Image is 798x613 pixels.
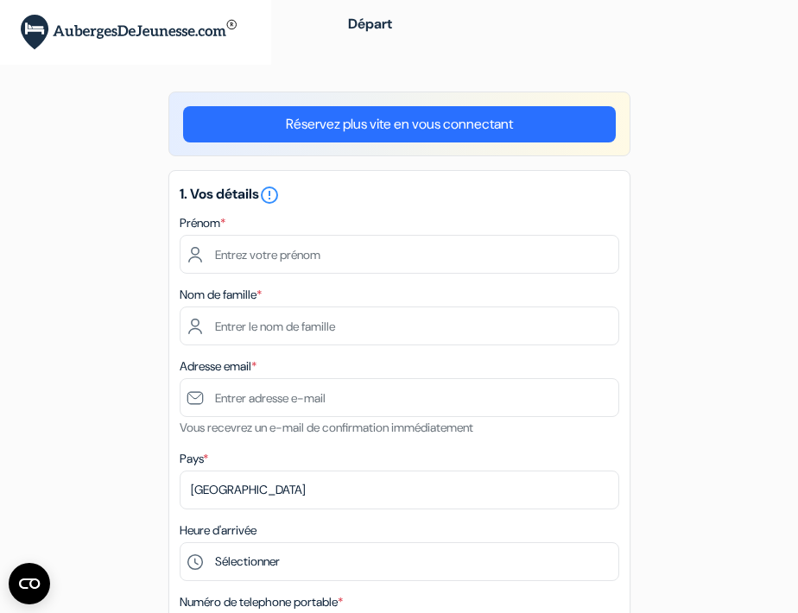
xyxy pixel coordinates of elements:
span: Départ [348,15,392,33]
a: error_outline [259,185,280,203]
button: Ouvrir le widget CMP [9,563,50,604]
label: Adresse email [180,357,256,376]
label: Heure d'arrivée [180,521,256,540]
i: error_outline [259,185,280,205]
label: Pays [180,450,208,468]
label: Nom de famille [180,286,262,304]
label: Prénom [180,214,225,232]
label: Numéro de telephone portable [180,593,343,611]
input: Entrer adresse e-mail [180,378,619,417]
input: Entrer le nom de famille [180,306,619,345]
small: Vous recevrez un e-mail de confirmation immédiatement [180,420,473,435]
img: AubergesDeJeunesse.com [21,15,237,50]
h5: 1. Vos détails [180,185,619,205]
input: Entrez votre prénom [180,235,619,274]
a: Réservez plus vite en vous connectant [183,106,616,142]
